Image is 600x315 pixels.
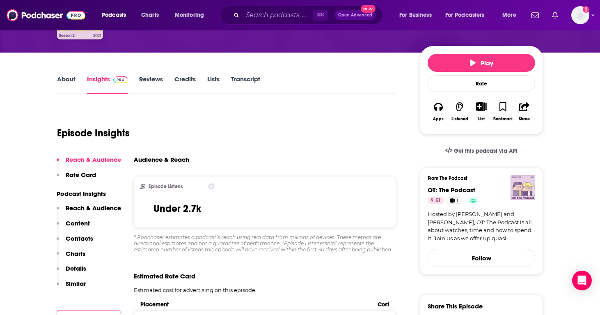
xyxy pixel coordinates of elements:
div: Open Intercom Messenger [572,271,592,290]
h1: Episode Insights [57,127,130,139]
button: Share [514,97,535,126]
button: open menu [497,9,527,22]
a: Credits [174,75,196,94]
span: Logged in as autumncomm [571,6,589,24]
span: Cost [378,301,389,308]
button: Bookmark [492,97,513,126]
span: Open Advanced [338,13,372,17]
h3: Under 2.7k [153,202,201,215]
img: Podchaser - Follow, Share and Rate Podcasts [7,7,85,23]
img: OT: The Podcast [511,175,535,200]
button: Content [57,219,90,235]
a: Show notifications dropdown [528,8,542,22]
button: open menu [394,9,442,22]
img: Podchaser Pro [113,76,128,83]
p: Details [66,264,86,272]
a: InsightsPodchaser Pro [87,75,128,94]
button: open menu [440,9,497,22]
button: Show More Button [473,102,490,111]
button: Open AdvancedNew [334,10,376,20]
img: User Profile [571,6,589,24]
span: For Business [399,9,432,21]
a: About [57,75,76,94]
button: Details [57,264,86,280]
svg: Add a profile image [583,6,589,13]
div: Rate [428,75,535,92]
div: List [478,116,485,122]
h2: Episode Listens [149,184,183,189]
button: Contacts [57,235,93,250]
a: 51 [428,197,444,204]
span: 51 [435,197,441,205]
h3: Audience & Reach [134,156,189,163]
input: Search podcasts, credits, & more... [243,9,313,22]
span: ⌘ K [313,10,328,21]
div: Search podcasts, credits, & more... [228,6,391,25]
div: Listened [451,117,468,122]
h3: From The Podcast [428,175,529,181]
p: Reach & Audience [66,156,121,163]
div: * Podchaser estimates a podcast’s reach using real data from millions of devices. These metrics a... [134,234,396,253]
p: Estimated cost for advertising on this episode. [134,287,396,293]
a: Reviews [139,75,163,94]
span: Estimated Rate Card [134,272,195,280]
a: 1 [446,197,462,204]
button: Reach & Audience [57,156,121,171]
a: Get this podcast via API [439,141,524,161]
a: OT: The Podcast [428,186,475,194]
button: Apps [428,97,449,126]
p: Similar [66,280,86,287]
span: Podcasts [102,9,126,21]
a: Charts [136,9,164,22]
div: Show More ButtonList [471,97,492,126]
p: Podcast Insights [57,190,121,198]
button: Rate Card [57,171,96,186]
a: Hosted by [PERSON_NAME] and [PERSON_NAME], OT: The Podcast is all about watches, time and how to ... [428,210,535,242]
div: Share [519,117,530,122]
button: Show profile menu [571,6,589,24]
span: Charts [141,9,159,21]
span: 1 [457,197,458,205]
span: More [502,9,516,21]
button: open menu [169,9,215,22]
div: Apps [433,117,444,122]
span: Play [470,59,493,67]
span: Get this podcast via API [454,147,518,154]
button: Listened [449,97,470,126]
a: Lists [207,75,220,94]
span: Placement [140,301,371,308]
p: Contacts [66,235,93,242]
span: New [361,5,376,13]
button: Similar [57,280,86,295]
button: Reach & Audience [57,204,121,219]
button: Follow [428,249,535,267]
span: Monitoring [175,9,204,21]
button: Play [428,54,535,72]
h3: Share This Episode [428,302,483,310]
a: Show notifications dropdown [549,8,561,22]
p: Reach & Audience [66,204,121,212]
button: open menu [96,9,137,22]
p: Content [66,219,90,227]
p: Rate Card [66,171,96,179]
p: Charts [66,250,85,258]
button: Charts [57,250,85,265]
div: Bookmark [493,117,513,122]
a: Transcript [231,75,260,94]
span: For Podcasters [445,9,485,21]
